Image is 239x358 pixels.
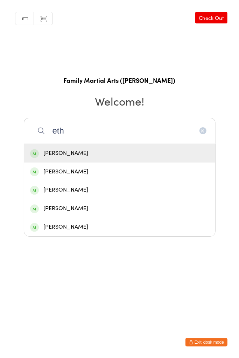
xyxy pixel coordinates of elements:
[30,185,209,195] div: [PERSON_NAME]
[7,93,232,109] h2: Welcome!
[185,338,227,346] button: Exit kiosk mode
[30,204,209,213] div: [PERSON_NAME]
[30,167,209,177] div: [PERSON_NAME]
[30,222,209,232] div: [PERSON_NAME]
[195,12,227,23] a: Check Out
[7,76,232,85] h1: Family Martial Arts ([PERSON_NAME])
[24,118,216,144] input: Search
[30,149,209,158] div: [PERSON_NAME]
